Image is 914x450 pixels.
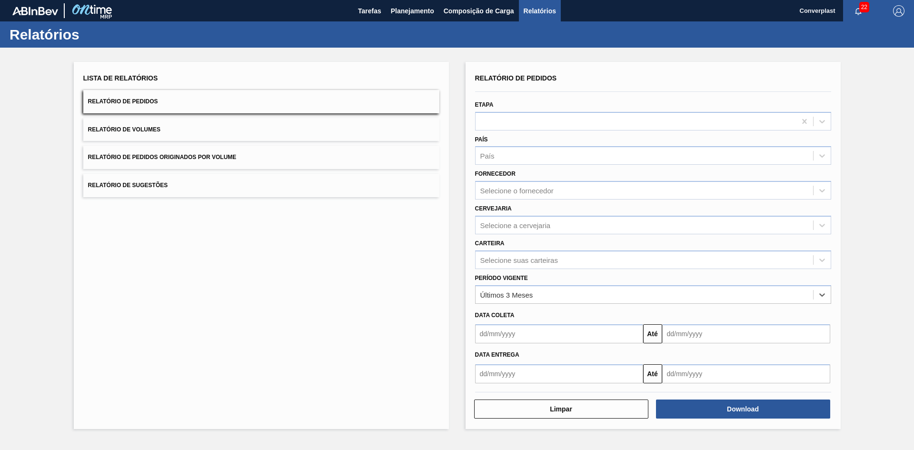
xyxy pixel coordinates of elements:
span: Data entrega [475,351,519,358]
span: Lista de Relatórios [83,74,158,82]
label: Fornecedor [475,170,516,177]
span: Relatório de Pedidos Originados por Volume [88,154,237,160]
div: Selecione suas carteiras [480,256,558,264]
img: TNhmsLtSVTkK8tSr43FrP2fwEKptu5GPRR3wAAAABJRU5ErkJggg== [12,7,58,15]
span: Relatório de Pedidos [88,98,158,105]
h1: Relatórios [10,29,179,40]
label: País [475,136,488,143]
span: Relatório de Volumes [88,126,160,133]
div: País [480,152,495,160]
button: Até [643,364,662,383]
label: Etapa [475,101,494,108]
button: Notificações [843,4,874,18]
button: Relatório de Sugestões [83,174,439,197]
span: Planejamento [391,5,434,17]
span: Tarefas [358,5,381,17]
label: Período Vigente [475,275,528,281]
label: Cervejaria [475,205,512,212]
div: Últimos 3 Meses [480,290,533,299]
button: Até [643,324,662,343]
span: Relatório de Sugestões [88,182,168,189]
img: Logout [893,5,904,17]
div: Selecione a cervejaria [480,221,551,229]
span: 22 [859,2,869,12]
input: dd/mm/yyyy [662,364,830,383]
span: Data coleta [475,312,515,319]
input: dd/mm/yyyy [475,364,643,383]
button: Relatório de Pedidos [83,90,439,113]
button: Download [656,400,830,419]
label: Carteira [475,240,505,247]
button: Relatório de Pedidos Originados por Volume [83,146,439,169]
button: Limpar [474,400,648,419]
button: Relatório de Volumes [83,118,439,141]
div: Selecione o fornecedor [480,187,554,195]
input: dd/mm/yyyy [662,324,830,343]
span: Composição de Carga [444,5,514,17]
span: Relatório de Pedidos [475,74,557,82]
input: dd/mm/yyyy [475,324,643,343]
span: Relatórios [524,5,556,17]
